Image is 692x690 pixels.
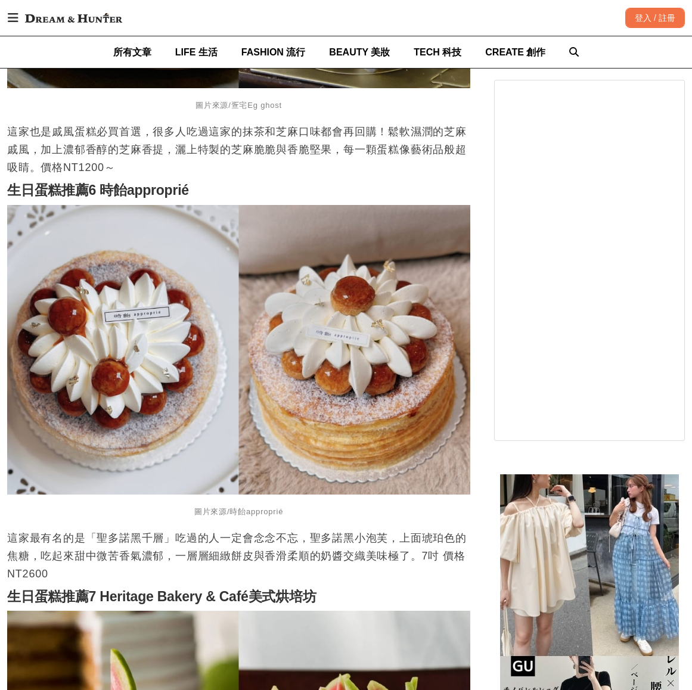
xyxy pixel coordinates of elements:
[175,47,218,57] span: LIFE 生活
[113,47,151,57] span: 所有文章
[7,123,470,176] p: 這家也是戚風蛋糕必買首選，很多人吃過這家的抹茶和芝麻口味都會再回購！鬆軟濕潤的芝麻戚風，加上濃郁香醇的芝麻香提，灑上特製的芝麻脆脆與香脆堅果，每一顆蛋糕像藝術品般超吸睛。價格NT1200～
[196,101,282,110] span: 圖片來源/疍宅Eg ghost
[7,182,189,198] strong: 生日蛋糕推薦6 時飴approprié
[7,529,470,583] p: 這家最有名的是「聖多諾黑千層」吃過的人一定會念念不忘，聖多諾黑小泡芙，上面琥珀色的焦糖，吃起來甜中微苦香氣濃郁，一層層細緻餅皮與香滑柔順的奶醬交織美味極了。7吋 價格NT2600
[241,36,306,68] a: FASHION 流行
[194,507,283,516] span: 圖片來源/時飴approprié
[414,36,461,68] a: TECH 科技
[113,36,151,68] a: 所有文章
[414,47,461,57] span: TECH 科技
[7,205,470,495] img: 生日蛋糕推薦！IG人氣爆棚8家「台北蛋糕店」保證不踩雷，壽星吃了心滿意足下次又再訂！
[485,36,545,68] a: CREATE 創作
[7,589,316,604] strong: 生日蛋糕推薦7 Heritage Bakery & Café美式烘培坊
[329,36,390,68] a: BEAUTY 美妝
[19,7,128,29] img: Dream & Hunter
[329,47,390,57] span: BEAUTY 美妝
[625,8,685,28] div: 登入 / 註冊
[485,47,545,57] span: CREATE 創作
[175,36,218,68] a: LIFE 生活
[241,47,306,57] span: FASHION 流行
